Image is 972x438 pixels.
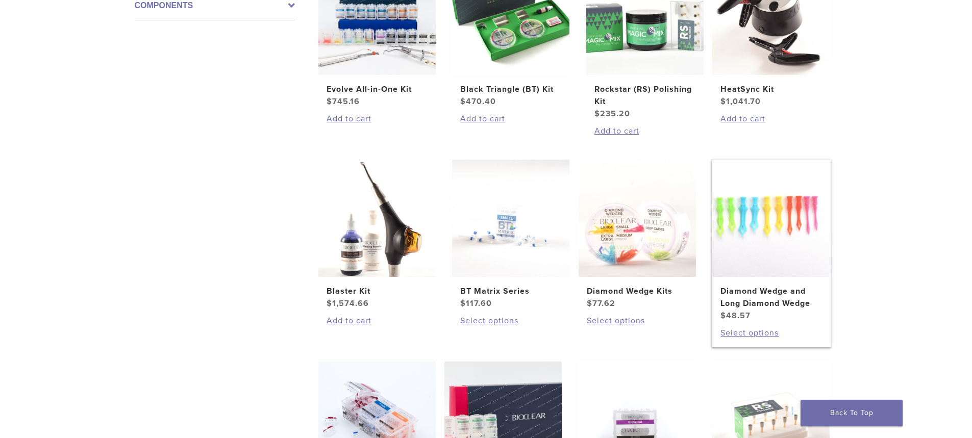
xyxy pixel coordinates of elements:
a: Add to cart: “Black Triangle (BT) Kit” [460,113,561,125]
a: Add to cart: “Evolve All-in-One Kit” [327,113,428,125]
a: Select options for “BT Matrix Series” [460,315,561,327]
bdi: 77.62 [587,298,615,308]
a: BT Matrix SeriesBT Matrix Series $117.60 [452,160,570,310]
span: $ [460,96,466,107]
h2: Diamond Wedge Kits [587,285,688,297]
a: Blaster KitBlaster Kit $1,574.66 [318,160,437,310]
img: Diamond Wedge and Long Diamond Wedge [712,160,830,277]
bdi: 1,041.70 [720,96,761,107]
img: Diamond Wedge Kits [579,160,696,277]
a: Select options for “Diamond Wedge Kits” [587,315,688,327]
h2: Diamond Wedge and Long Diamond Wedge [720,285,821,310]
img: Blaster Kit [318,160,436,277]
a: Add to cart: “Rockstar (RS) Polishing Kit” [594,125,695,137]
h2: Blaster Kit [327,285,428,297]
span: $ [720,96,726,107]
bdi: 48.57 [720,311,751,321]
bdi: 470.40 [460,96,496,107]
span: $ [460,298,466,308]
span: $ [587,298,592,308]
bdi: 745.16 [327,96,360,107]
span: $ [594,109,600,119]
a: Diamond Wedge KitsDiamond Wedge Kits $77.62 [578,160,697,310]
img: BT Matrix Series [452,160,569,277]
h2: Evolve All-in-One Kit [327,83,428,95]
a: Add to cart: “Blaster Kit” [327,315,428,327]
a: Add to cart: “HeatSync Kit” [720,113,821,125]
h2: Rockstar (RS) Polishing Kit [594,83,695,108]
h2: BT Matrix Series [460,285,561,297]
bdi: 1,574.66 [327,298,369,308]
h2: HeatSync Kit [720,83,821,95]
span: $ [327,298,332,308]
h2: Black Triangle (BT) Kit [460,83,561,95]
bdi: 117.60 [460,298,492,308]
span: $ [720,311,726,321]
a: Select options for “Diamond Wedge and Long Diamond Wedge” [720,327,821,339]
bdi: 235.20 [594,109,630,119]
a: Diamond Wedge and Long Diamond WedgeDiamond Wedge and Long Diamond Wedge $48.57 [712,160,831,322]
a: Back To Top [801,400,903,426]
span: $ [327,96,332,107]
